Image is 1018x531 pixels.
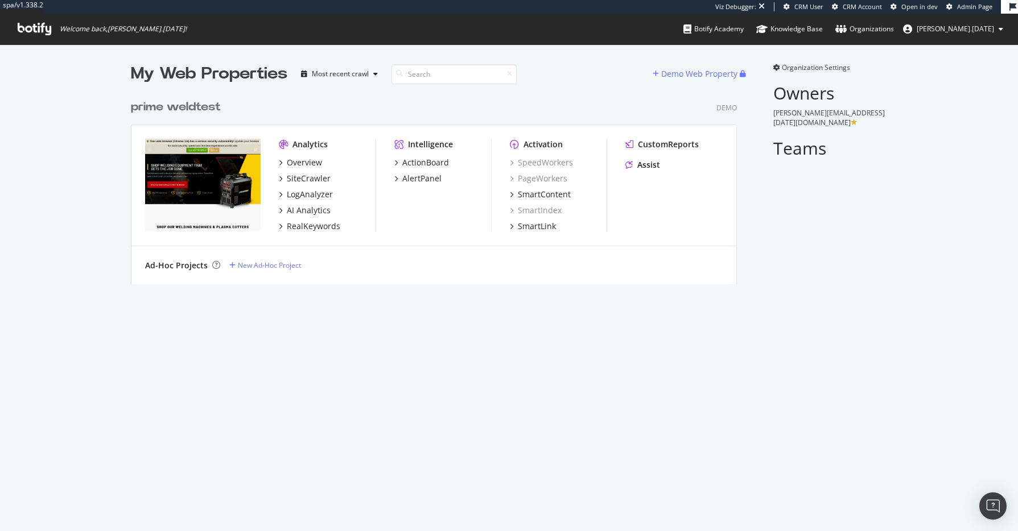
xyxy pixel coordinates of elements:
[510,189,571,200] a: SmartContent
[832,2,882,11] a: CRM Account
[894,20,1012,38] button: [PERSON_NAME].[DATE]
[60,24,187,34] span: Welcome back, [PERSON_NAME].[DATE] !
[510,157,573,168] a: SpeedWorkers
[408,139,453,150] div: Intelligence
[287,173,331,184] div: SiteCrawler
[510,173,567,184] a: PageWorkers
[683,23,744,35] div: Botify Academy
[946,2,992,11] a: Admin Page
[229,260,301,270] a: New Ad-Hoc Project
[402,173,442,184] div: AlertPanel
[653,65,740,83] button: Demo Web Property
[835,23,894,35] div: Organizations
[794,2,823,11] span: CRM User
[510,221,556,232] a: SmartLink
[391,64,517,84] input: Search
[131,99,225,115] a: prime weldtest
[131,99,221,115] div: prime weldtest
[524,139,563,150] div: Activation
[518,221,556,232] div: SmartLink
[773,84,888,102] h2: Owners
[835,14,894,44] a: Organizations
[979,492,1007,520] div: Open Intercom Messenger
[683,14,744,44] a: Botify Academy
[756,14,823,44] a: Knowledge Base
[238,260,301,270] div: New Ad-Hoc Project
[145,139,261,231] img: prime weldtest
[917,24,994,34] span: alexander.ramadan
[131,85,746,284] div: grid
[394,157,449,168] a: ActionBoard
[782,63,850,72] span: Organization Settings
[715,2,756,11] div: Viz Debugger:
[394,173,442,184] a: AlertPanel
[891,2,938,11] a: Open in dev
[638,139,699,150] div: CustomReports
[653,69,740,78] a: Demo Web Property
[312,70,369,77] div: Most recent crawl
[756,23,823,35] div: Knowledge Base
[661,68,737,80] div: Demo Web Property
[287,189,333,200] div: LogAnalyzer
[773,139,888,157] h2: Teams
[784,2,823,11] a: CRM User
[518,189,571,200] div: SmartContent
[716,103,737,113] div: Demo
[131,63,287,85] div: My Web Properties
[625,139,699,150] a: CustomReports
[287,221,340,232] div: RealKeywords
[637,159,660,171] div: Assist
[287,157,322,168] div: Overview
[292,139,328,150] div: Analytics
[279,189,333,200] a: LogAnalyzer
[145,260,208,271] div: Ad-Hoc Projects
[510,205,562,216] a: SmartIndex
[843,2,882,11] span: CRM Account
[773,108,885,127] span: [PERSON_NAME][EMAIL_ADDRESS][DATE][DOMAIN_NAME]
[279,205,331,216] a: AI Analytics
[625,159,660,171] a: Assist
[279,157,322,168] a: Overview
[287,205,331,216] div: AI Analytics
[957,2,992,11] span: Admin Page
[296,65,382,83] button: Most recent crawl
[402,157,449,168] div: ActionBoard
[901,2,938,11] span: Open in dev
[279,221,340,232] a: RealKeywords
[279,173,331,184] a: SiteCrawler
